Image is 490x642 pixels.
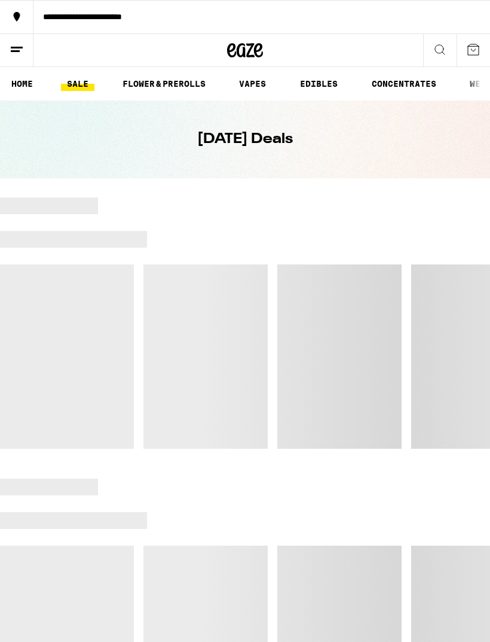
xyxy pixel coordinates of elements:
a: SALE [61,77,94,91]
a: VAPES [233,77,272,91]
a: CONCENTRATES [366,77,442,91]
a: FLOWER & PREROLLS [117,77,212,91]
a: EDIBLES [294,77,344,91]
a: HOME [5,77,39,91]
h1: [DATE] Deals [197,129,293,150]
